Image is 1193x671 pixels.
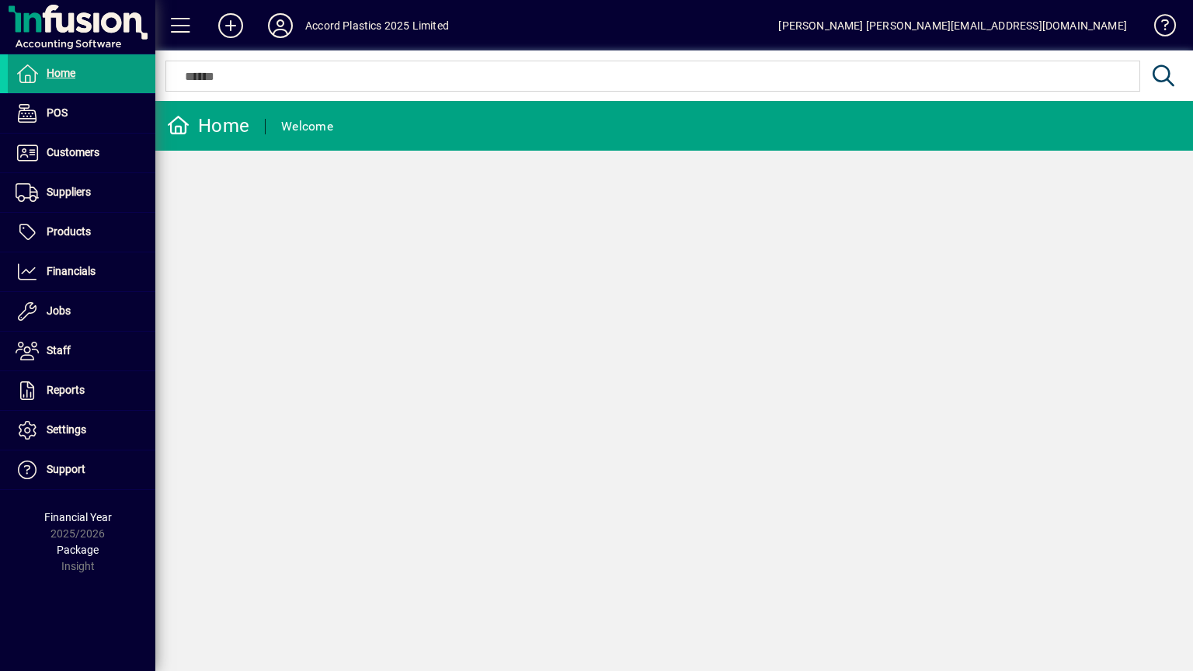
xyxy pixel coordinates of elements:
[47,67,75,79] span: Home
[281,114,333,139] div: Welcome
[47,186,91,198] span: Suppliers
[47,423,86,436] span: Settings
[167,113,249,138] div: Home
[47,344,71,356] span: Staff
[8,292,155,331] a: Jobs
[778,13,1127,38] div: [PERSON_NAME] [PERSON_NAME][EMAIL_ADDRESS][DOMAIN_NAME]
[47,384,85,396] span: Reports
[8,213,155,252] a: Products
[8,94,155,133] a: POS
[8,134,155,172] a: Customers
[8,411,155,450] a: Settings
[8,450,155,489] a: Support
[8,371,155,410] a: Reports
[47,463,85,475] span: Support
[8,332,155,370] a: Staff
[47,146,99,158] span: Customers
[256,12,305,40] button: Profile
[8,173,155,212] a: Suppliers
[305,13,449,38] div: Accord Plastics 2025 Limited
[1143,3,1174,54] a: Knowledge Base
[206,12,256,40] button: Add
[47,304,71,317] span: Jobs
[44,511,112,523] span: Financial Year
[57,544,99,556] span: Package
[8,252,155,291] a: Financials
[47,265,96,277] span: Financials
[47,106,68,119] span: POS
[47,225,91,238] span: Products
